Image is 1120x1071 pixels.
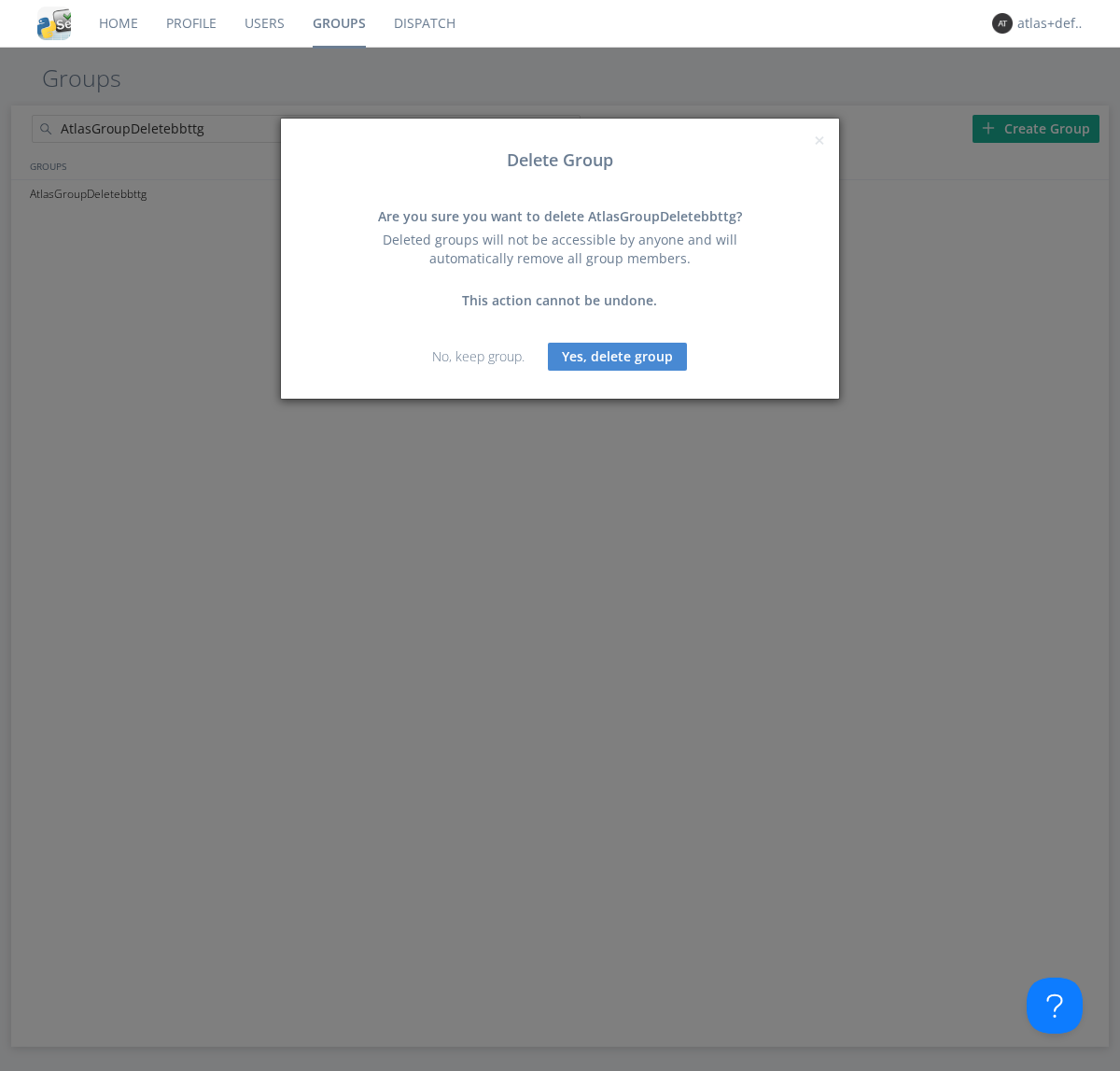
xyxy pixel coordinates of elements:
[359,231,761,268] div: Deleted groups will not be accessible by anyone and will automatically remove all group members.
[992,13,1013,34] img: 373638.png
[359,207,761,226] div: Are you sure you want to delete AtlasGroupDeletebbttg?
[1017,14,1087,33] div: atlas+default+group
[432,347,525,365] a: No, keep group.
[295,151,825,170] h3: Delete Group
[37,7,71,40] img: cddb5a64eb264b2086981ab96f4c1ba7
[814,127,825,153] span: ×
[359,291,761,310] div: This action cannot be undone.
[548,343,687,371] button: Yes, delete group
